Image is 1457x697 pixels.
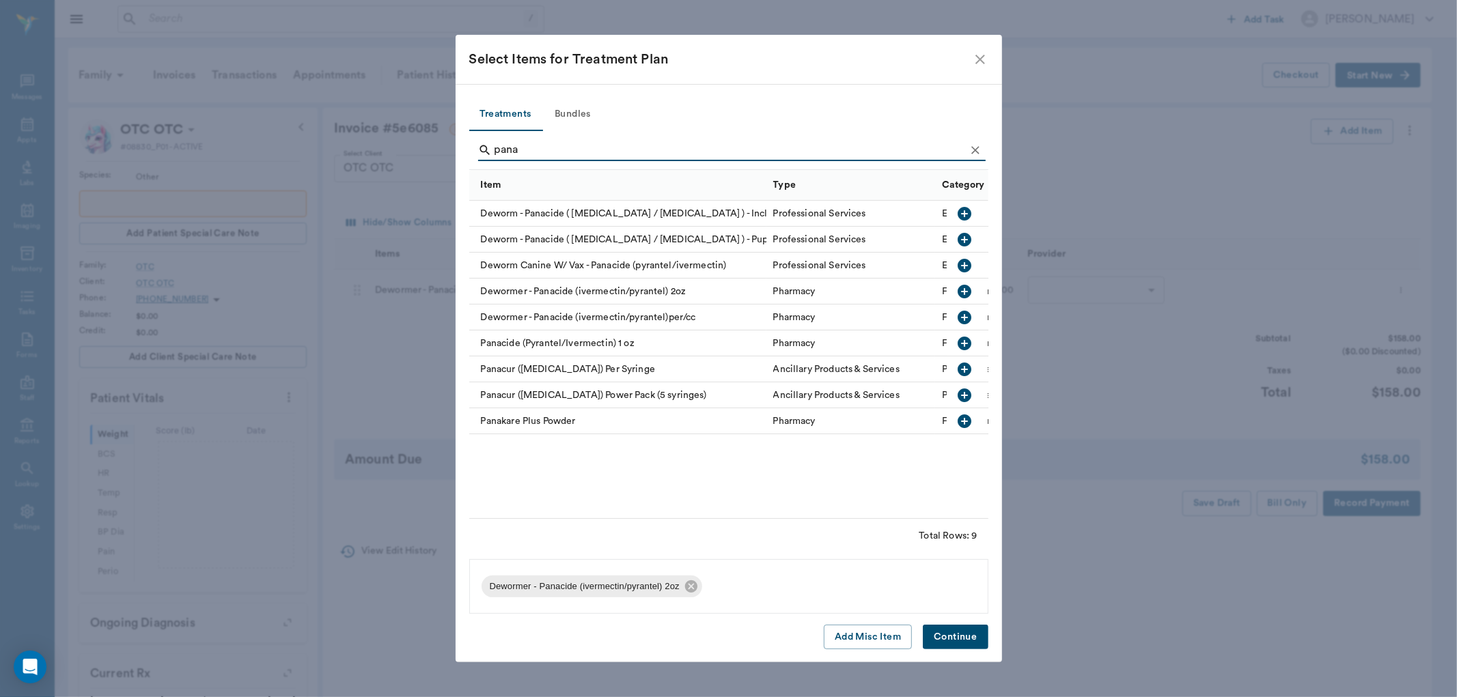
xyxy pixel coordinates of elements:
input: Find a treatment [495,139,965,161]
div: Search [478,139,986,164]
div: FDA Prescription Meds, Pill, Cap, Liquid, Etc. [942,311,1139,324]
button: close [972,51,988,68]
div: Pet Supplies Retail [942,362,1024,376]
div: FDA Prescription Meds, Pill, Cap, Liquid, Etc. [942,414,1139,428]
div: Ancillary Products & Services [773,362,900,376]
div: Panakare Plus Powder [469,408,766,434]
div: Exam [942,259,966,272]
div: Panacur ([MEDICAL_DATA]) Per Syringe [469,356,766,382]
div: Exam [942,207,966,221]
div: Dewormer - Panacide (ivermectin/pyrantel) 2oz [469,279,766,304]
div: Dewormer - Panacide (ivermectin/pyrantel) 2oz [482,575,702,597]
div: FDA Prescription Meds, Pill, Cap, Liquid, Etc. [942,285,1139,298]
div: Item [481,166,501,204]
div: Type [773,166,796,204]
div: Deworm Canine W/ Vax - Panacide (pyrantel/ivermectin) [469,253,766,279]
div: Type [766,170,936,201]
button: Continue [923,625,988,650]
div: Pharmacy [773,285,816,298]
div: Dewormer - Panacide (ivermectin/pyrantel)per/cc [469,304,766,330]
button: Bundles [542,98,604,131]
div: Category [942,166,984,204]
div: Pharmacy [773,414,816,428]
div: Professional Services [773,207,866,221]
div: Professional Services [773,259,866,272]
div: Ancillary Products & Services [773,388,900,402]
div: Open Intercom Messenger [14,651,46,683]
div: Exam [942,233,966,246]
div: Category [935,170,1191,201]
div: Pharmacy [773,337,816,350]
div: Professional Services [773,233,866,246]
div: Item [469,170,766,201]
div: Deworm - Panacide ( [MEDICAL_DATA] / [MEDICAL_DATA] ) - Puppy [469,227,766,253]
div: Deworm - Panacide ( [MEDICAL_DATA] / [MEDICAL_DATA] ) - Included [469,201,766,227]
div: Panacide (Pyrantel/Ivermectin) 1 oz [469,330,766,356]
div: Total Rows: 9 [919,529,977,543]
button: Add Misc Item [824,625,912,650]
div: Pet Supplies Retail [942,388,1024,402]
button: Clear [965,140,986,160]
div: FDA Prescription Meds, Pill, Cap, Liquid, Etc. [942,337,1139,350]
div: Select Items for Treatment Plan [469,48,972,70]
div: Panacur ([MEDICAL_DATA]) Power Pack (5 syringes) [469,382,766,408]
span: Dewormer - Panacide (ivermectin/pyrantel) 2oz [482,580,688,593]
div: Pharmacy [773,311,816,324]
button: Treatments [469,98,542,131]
